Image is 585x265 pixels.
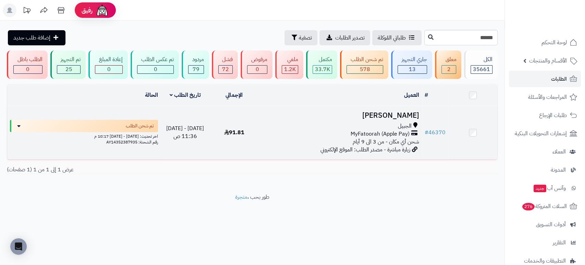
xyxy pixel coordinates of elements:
[10,238,27,255] div: Open Intercom Messenger
[339,50,390,79] a: تم شحن الطلب 578
[351,130,410,138] span: MyFatoorah (Apple Pay)
[13,56,42,64] div: الطلب باطل
[409,65,416,73] span: 13
[282,56,298,64] div: ملغي
[515,129,567,138] span: إشعارات التحويلات البنكية
[49,50,87,79] a: تم التجهيز 25
[509,107,581,124] a: طلبات الإرجاع
[129,50,180,79] a: تم عكس الطلب 0
[2,166,252,174] div: عرض 1 إلى 1 من 1 (1 صفحات)
[305,50,339,79] a: مكتمل 33.7K
[284,65,296,73] span: 1.2K
[10,132,158,139] div: اخر تحديث: [DATE] - [DATE] 10:17 م
[137,66,173,73] div: 0
[346,56,383,64] div: تم شحن الطلب
[247,66,267,73] div: 0
[170,91,201,99] a: تاريخ الطلب
[315,65,330,73] span: 33.7K
[463,50,499,79] a: الكل35661
[319,30,370,45] a: تصدير الطلبات
[347,66,383,73] div: 578
[541,38,567,47] span: لوحة التحكم
[509,125,581,142] a: إشعارات التحويلات البنكية
[137,56,174,64] div: تم عكس الطلب
[390,50,434,79] a: جاري التجهيز 13
[522,203,535,210] span: 276
[5,50,49,79] a: الطلب باطل 0
[226,91,243,99] a: الإجمالي
[538,18,578,33] img: logo-2.png
[551,74,567,84] span: الطلبات
[188,56,204,64] div: مردود
[441,56,456,64] div: معلق
[522,201,567,211] span: السلات المتروكة
[299,34,312,42] span: تصفية
[425,128,428,137] span: #
[353,138,419,146] span: شحن أي مكان - من 3 الى 9 أيام
[471,56,492,64] div: الكل
[425,128,446,137] a: #46370
[95,66,122,73] div: 0
[536,220,566,229] span: أدوات التسويق
[360,65,370,73] span: 578
[509,89,581,105] a: المراجعات والأسئلة
[509,198,581,215] a: السلات المتروكة276
[372,30,422,45] a: طلباتي المُوكلة
[529,56,567,66] span: الأقسام والمنتجات
[509,180,581,196] a: وآتس آبجديد
[87,50,129,79] a: إعادة المبلغ 0
[447,65,450,73] span: 2
[509,234,581,251] a: التقارير
[539,111,567,120] span: طلبات الإرجاع
[551,165,566,175] span: المدونة
[533,183,566,193] span: وآتس آب
[224,128,244,137] span: 91.81
[442,66,456,73] div: 2
[65,65,72,73] span: 25
[247,56,267,64] div: مرفوض
[313,56,332,64] div: مكتمل
[528,92,567,102] span: المراجعات والأسئلة
[509,162,581,178] a: المدونة
[274,50,305,79] a: ملغي 1.2K
[95,3,109,17] img: ai-face.png
[282,66,298,73] div: 1155
[154,65,157,73] span: 0
[222,65,229,73] span: 72
[509,216,581,233] a: أدوات التسويق
[509,34,581,51] a: لوحة التحكم
[284,30,317,45] button: تصفية
[313,66,332,73] div: 33737
[193,65,199,73] span: 79
[235,193,247,201] a: متجرة
[180,50,210,79] a: مردود 79
[145,91,158,99] a: الحالة
[509,143,581,160] a: العملاء
[18,3,35,19] a: تحديثات المنصة
[107,65,111,73] span: 0
[509,71,581,87] a: الطلبات
[188,66,204,73] div: 79
[534,185,546,192] span: جديد
[14,66,42,73] div: 0
[473,65,490,73] span: 35661
[13,34,50,42] span: إضافة طلب جديد
[82,6,93,14] span: رفيق
[239,50,274,79] a: مرفوض 0
[126,123,154,129] span: تم شحن الطلب
[57,56,81,64] div: تم التجهيز
[218,56,233,64] div: فشل
[320,146,410,154] span: زيارة مباشرة - مصدر الطلب: الموقع الإلكتروني
[26,65,29,73] span: 0
[261,112,419,119] h3: [PERSON_NAME]
[335,34,365,42] span: تصدير الطلبات
[8,30,65,45] a: إضافة طلب جديد
[378,34,406,42] span: طلباتي المُوكلة
[398,56,427,64] div: جاري التجهيز
[106,139,158,145] span: رقم الشحنة: AY14352387935
[404,91,419,99] a: العميل
[219,66,233,73] div: 72
[553,238,566,247] span: التقارير
[398,122,412,130] span: الجبيل
[57,66,81,73] div: 25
